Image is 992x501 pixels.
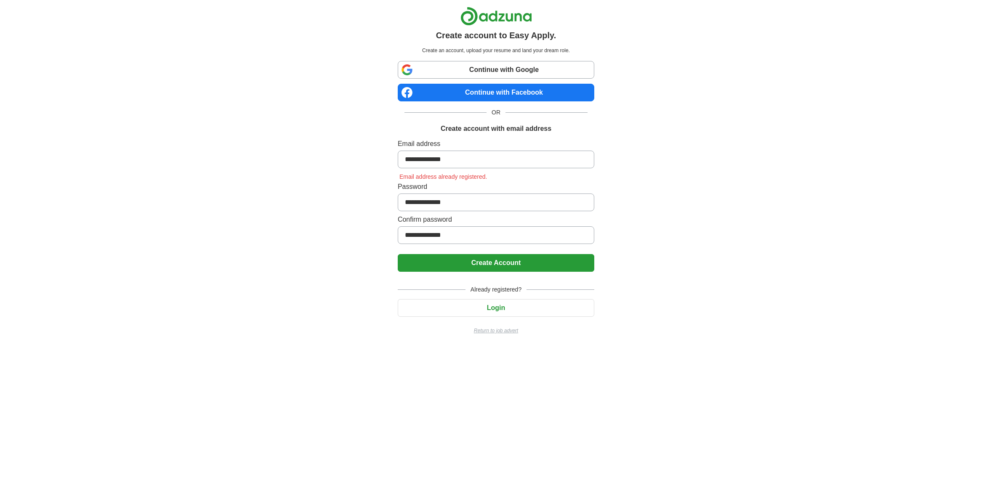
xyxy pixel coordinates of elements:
[398,173,489,180] span: Email address already registered.
[398,327,594,334] a: Return to job advert
[398,139,594,149] label: Email address
[398,254,594,272] button: Create Account
[398,61,594,79] a: Continue with Google
[398,299,594,317] button: Login
[398,182,594,192] label: Password
[398,304,594,311] a: Login
[436,29,556,42] h1: Create account to Easy Apply.
[460,7,532,26] img: Adzuna logo
[398,84,594,101] a: Continue with Facebook
[465,285,527,294] span: Already registered?
[398,215,594,225] label: Confirm password
[487,108,505,117] span: OR
[441,124,551,134] h1: Create account with email address
[399,47,593,54] p: Create an account, upload your resume and land your dream role.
